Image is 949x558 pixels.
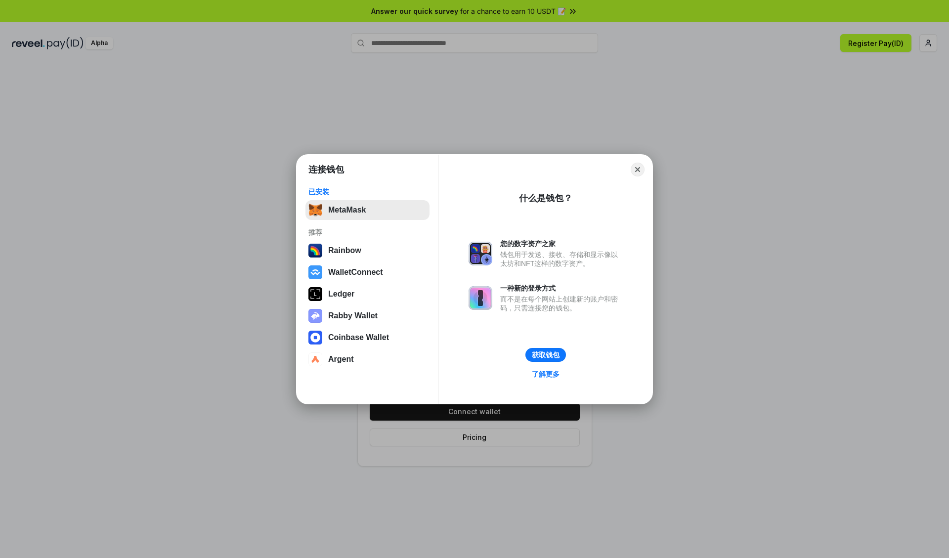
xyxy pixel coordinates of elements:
[469,242,492,265] img: svg+xml,%3Csvg%20xmlns%3D%22http%3A%2F%2Fwww.w3.org%2F2000%2Fsvg%22%20fill%3D%22none%22%20viewBox...
[308,287,322,301] img: svg+xml,%3Csvg%20xmlns%3D%22http%3A%2F%2Fwww.w3.org%2F2000%2Fsvg%22%20width%3D%2228%22%20height%3...
[305,306,430,326] button: Rabby Wallet
[308,309,322,323] img: svg+xml,%3Csvg%20xmlns%3D%22http%3A%2F%2Fwww.w3.org%2F2000%2Fsvg%22%20fill%3D%22none%22%20viewBox...
[328,311,378,320] div: Rabby Wallet
[308,265,322,279] img: svg+xml,%3Csvg%20width%3D%2228%22%20height%3D%2228%22%20viewBox%3D%220%200%2028%2028%22%20fill%3D...
[328,206,366,215] div: MetaMask
[308,203,322,217] img: svg+xml,%3Csvg%20fill%3D%22none%22%20height%3D%2233%22%20viewBox%3D%220%200%2035%2033%22%20width%...
[526,368,565,381] a: 了解更多
[305,284,430,304] button: Ledger
[525,348,566,362] button: 获取钱包
[308,244,322,258] img: svg+xml,%3Csvg%20width%3D%22120%22%20height%3D%22120%22%20viewBox%3D%220%200%20120%20120%22%20fil...
[532,350,560,359] div: 获取钱包
[469,286,492,310] img: svg+xml,%3Csvg%20xmlns%3D%22http%3A%2F%2Fwww.w3.org%2F2000%2Fsvg%22%20fill%3D%22none%22%20viewBox...
[305,349,430,369] button: Argent
[631,163,645,176] button: Close
[500,239,623,248] div: 您的数字资产之家
[328,355,354,364] div: Argent
[305,241,430,260] button: Rainbow
[308,187,427,196] div: 已安装
[308,352,322,366] img: svg+xml,%3Csvg%20width%3D%2228%22%20height%3D%2228%22%20viewBox%3D%220%200%2028%2028%22%20fill%3D...
[500,250,623,268] div: 钱包用于发送、接收、存储和显示像以太坊和NFT这样的数字资产。
[308,164,344,175] h1: 连接钱包
[308,331,322,344] img: svg+xml,%3Csvg%20width%3D%2228%22%20height%3D%2228%22%20viewBox%3D%220%200%2028%2028%22%20fill%3D...
[328,290,354,299] div: Ledger
[328,268,383,277] div: WalletConnect
[328,333,389,342] div: Coinbase Wallet
[500,284,623,293] div: 一种新的登录方式
[305,262,430,282] button: WalletConnect
[305,200,430,220] button: MetaMask
[308,228,427,237] div: 推荐
[519,192,572,204] div: 什么是钱包？
[305,328,430,347] button: Coinbase Wallet
[532,370,560,379] div: 了解更多
[500,295,623,312] div: 而不是在每个网站上创建新的账户和密码，只需连接您的钱包。
[328,246,361,255] div: Rainbow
